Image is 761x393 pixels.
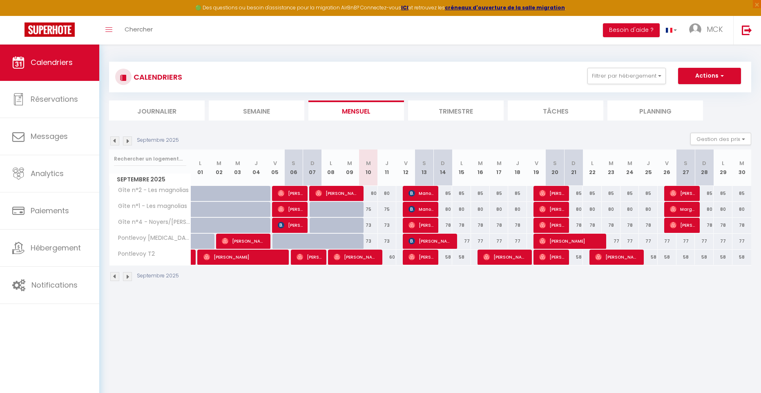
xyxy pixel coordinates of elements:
span: Margaux Champvert [670,201,695,217]
a: Chercher [118,16,159,45]
span: Notifications [31,280,78,290]
div: 58 [732,250,751,265]
div: 85 [602,186,620,201]
li: Journalier [109,100,205,121]
th: 11 [378,150,397,186]
th: 14 [434,150,453,186]
div: 73 [378,234,397,249]
div: 78 [508,218,527,233]
th: 08 [321,150,340,186]
abbr: J [516,159,519,167]
span: [PERSON_NAME] [278,217,303,233]
div: 58 [565,250,583,265]
th: 04 [247,150,266,186]
div: 85 [732,186,751,201]
div: 80 [732,202,751,217]
span: Septembre 2025 [109,174,191,185]
div: 85 [620,186,639,201]
th: 13 [415,150,434,186]
div: 78 [565,218,583,233]
th: 23 [602,150,620,186]
th: 10 [359,150,378,186]
abbr: M [366,159,371,167]
div: 77 [471,234,490,249]
div: 80 [620,202,639,217]
span: [PERSON_NAME] [595,249,639,265]
div: 85 [639,186,658,201]
div: 80 [490,202,509,217]
span: Analytics [31,168,64,179]
div: 58 [639,250,658,265]
th: 12 [396,150,415,186]
div: 77 [490,234,509,249]
span: [PERSON_NAME] [408,217,433,233]
span: [PERSON_NAME] [670,217,695,233]
span: [PERSON_NAME] [278,185,303,201]
div: 80 [452,202,471,217]
div: 77 [639,234,658,249]
div: 78 [583,218,602,233]
div: 58 [658,250,676,265]
div: 80 [583,202,602,217]
div: 77 [452,234,471,249]
abbr: D [702,159,706,167]
div: 58 [714,250,732,265]
li: Mensuel [308,100,404,121]
div: 77 [714,234,732,249]
div: 77 [508,234,527,249]
span: [PERSON_NAME] [539,249,564,265]
span: Messages [31,131,68,141]
th: 07 [303,150,322,186]
span: [PERSON_NAME] [297,249,321,265]
abbr: L [460,159,463,167]
span: Gîte n°4 - Noyers/[PERSON_NAME] [111,218,192,227]
th: 01 [191,150,210,186]
span: [PERSON_NAME] Le Bon [539,185,564,201]
th: 19 [527,150,546,186]
div: 58 [695,250,714,265]
img: logout [742,25,752,35]
th: 29 [714,150,732,186]
abbr: M [347,159,352,167]
div: 80 [378,186,397,201]
div: 77 [602,234,620,249]
abbr: J [254,159,258,167]
span: Pontlevoy T2 [111,250,157,259]
div: 58 [676,250,695,265]
div: 78 [732,218,751,233]
div: 78 [471,218,490,233]
div: 80 [695,202,714,217]
h3: CALENDRIERS [132,68,182,86]
abbr: M [609,159,614,167]
div: 73 [378,218,397,233]
th: 02 [210,150,228,186]
th: 21 [565,150,583,186]
span: [PERSON_NAME] [222,233,266,249]
abbr: M [497,159,502,167]
abbr: L [591,159,594,167]
span: Manon LE NOC [408,185,433,201]
div: 78 [620,218,639,233]
li: Tâches [508,100,603,121]
th: 09 [340,150,359,186]
abbr: L [722,159,724,167]
abbr: D [310,159,315,167]
th: 28 [695,150,714,186]
a: créneaux d'ouverture de la salle migration [445,4,565,11]
button: Besoin d'aide ? [603,23,660,37]
span: [PERSON_NAME] [539,217,564,233]
span: Gîte n°2 - Les magnolias [111,186,191,195]
abbr: V [535,159,538,167]
img: ... [689,23,701,36]
th: 18 [508,150,527,186]
span: [PERSON_NAME] [408,233,452,249]
div: 78 [452,218,471,233]
div: 80 [434,202,453,217]
div: 85 [471,186,490,201]
abbr: M [739,159,744,167]
div: 73 [359,234,378,249]
div: 75 [378,202,397,217]
abbr: J [647,159,650,167]
div: 85 [695,186,714,201]
div: 80 [471,202,490,217]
